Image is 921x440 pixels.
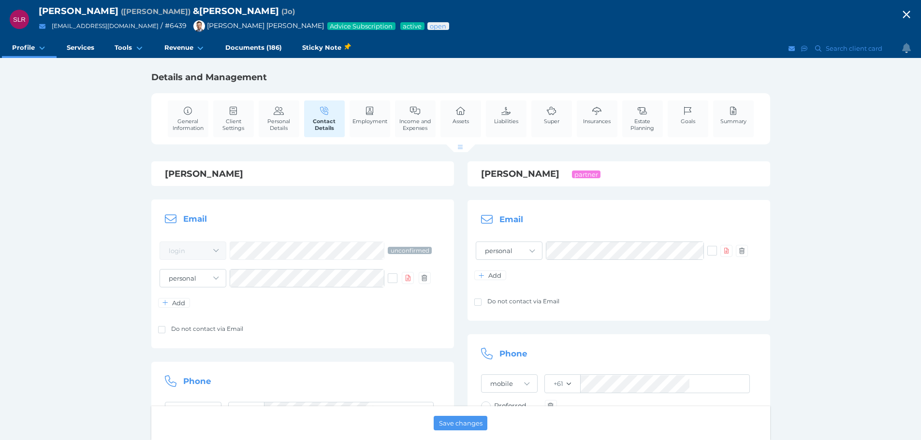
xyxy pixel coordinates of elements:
span: unconfirmed [390,247,429,254]
span: Profile [12,43,35,52]
span: Income and Expenses [397,118,433,131]
span: / # 6439 [161,21,187,30]
a: Insurances [581,100,613,130]
span: General Information [170,118,206,131]
span: SLR [13,16,26,23]
button: Add [474,270,506,280]
a: Employment [350,100,390,130]
span: Preferred name [121,7,190,16]
span: Contact Details [307,118,342,131]
span: Personal Details [261,118,297,131]
span: Advice Subscription [329,22,394,30]
a: General Information [168,100,208,137]
span: Add [170,299,190,307]
span: Advice status: Review not yet booked in [429,22,447,30]
span: Email [183,214,207,224]
a: Assets [450,100,471,130]
div: +61 [554,380,563,388]
h1: Details and Management [151,71,770,83]
span: Services [67,43,94,52]
span: [PERSON_NAME] [39,5,118,16]
span: Tools [115,43,132,52]
button: Search client card [811,43,887,55]
span: Phone [499,349,527,359]
span: partner [574,170,599,178]
button: Email [787,43,797,55]
span: Sticky Note [302,43,350,53]
button: Add [158,298,190,308]
span: Liabilities [494,118,518,125]
button: Save changes [434,416,488,430]
span: Service package status: Active service agreement in place [402,22,423,30]
button: SMS [800,43,809,55]
a: Personal Details [259,100,299,137]
a: Revenue [154,39,215,58]
div: Stephen Leslie Rhodes [10,10,29,29]
span: Preferred [494,401,526,410]
span: Employment [352,118,387,125]
a: Services [57,39,104,58]
a: Income and Expenses [395,100,436,137]
span: Add [486,271,506,279]
button: Upload Electronic Authorisation document [402,272,414,284]
span: Revenue [164,43,193,52]
a: Goals [678,100,698,130]
a: Contact Details [304,100,345,137]
h1: [PERSON_NAME] [481,168,757,180]
a: Super [541,100,562,130]
span: & [PERSON_NAME] [193,5,279,16]
button: Upload Electronic Authorisation document [720,245,732,257]
span: Save changes [439,419,482,427]
h1: [PERSON_NAME] [165,168,440,180]
a: Estate Planning [622,100,663,137]
a: Summary [718,100,749,130]
a: Client Settings [213,100,254,137]
span: Do not contact via Email [487,298,559,305]
span: Insurances [583,118,611,125]
button: Remove email [419,272,431,284]
span: Summary [720,118,746,125]
button: Remove email [736,245,748,257]
a: Liabilities [492,100,521,130]
span: Super [544,118,559,125]
button: Email [36,20,48,32]
span: Search client card [824,44,887,52]
span: Preferred name [281,7,295,16]
span: Client Settings [216,118,251,131]
a: Documents (186) [215,39,292,58]
span: Phone [183,376,211,386]
span: Do not contact via Email [171,325,243,332]
span: [PERSON_NAME] [PERSON_NAME] [189,21,324,30]
span: Documents (186) [225,43,282,52]
a: Profile [2,39,57,58]
span: Estate Planning [625,118,660,131]
img: Brad Bond [193,20,205,32]
span: Goals [681,118,695,125]
span: Assets [453,118,469,125]
a: [EMAIL_ADDRESS][DOMAIN_NAME] [52,22,159,29]
span: Email [499,214,523,224]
